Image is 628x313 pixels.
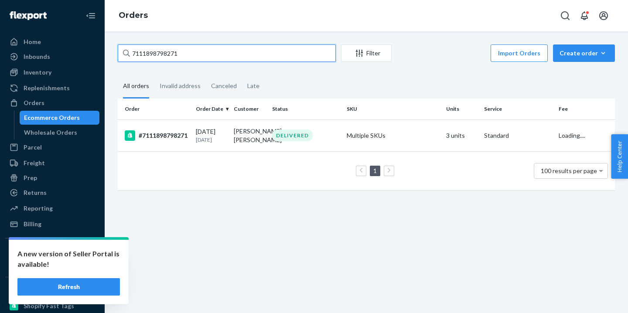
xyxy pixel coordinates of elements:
[5,96,99,110] a: Orders
[443,99,481,119] th: Units
[24,37,41,46] div: Home
[247,75,259,97] div: Late
[5,245,99,259] button: Integrations
[82,7,99,24] button: Close Navigation
[24,52,50,61] div: Inbounds
[230,119,268,151] td: [PERSON_NAME] [PERSON_NAME]
[5,217,99,231] a: Billing
[341,44,392,62] button: Filter
[5,299,99,313] a: Shopify Fast Tags
[24,113,80,122] div: Ecommerce Orders
[343,119,443,151] td: Multiple SKUs
[484,131,552,140] p: Standard
[211,75,237,97] div: Canceled
[5,156,99,170] a: Freight
[372,167,379,174] a: Page 1 is your current page
[24,99,44,107] div: Orders
[24,143,42,152] div: Parcel
[24,204,53,213] div: Reporting
[5,263,99,273] a: Add Integration
[196,136,227,143] p: [DATE]
[5,65,99,79] a: Inventory
[5,201,99,215] a: Reporting
[611,134,628,179] button: Help Center
[24,84,70,92] div: Replenishments
[555,99,615,119] th: Fee
[20,126,100,139] a: Wholesale Orders
[541,167,597,174] span: 100 results per page
[160,75,201,97] div: Invalid address
[118,44,336,62] input: Search orders
[234,105,265,112] div: Customer
[24,188,47,197] div: Returns
[269,99,343,119] th: Status
[555,119,615,151] td: Loading....
[576,7,593,24] button: Open notifications
[24,220,41,228] div: Billing
[343,99,443,119] th: SKU
[20,111,100,125] a: Ecommerce Orders
[560,49,608,58] div: Create order
[10,11,47,20] img: Flexport logo
[491,44,548,62] button: Import Orders
[5,140,99,154] a: Parcel
[5,186,99,200] a: Returns
[443,119,481,151] td: 3 units
[5,81,99,95] a: Replenishments
[5,171,99,185] a: Prep
[5,50,99,64] a: Inbounds
[118,99,192,119] th: Order
[24,174,37,182] div: Prep
[5,35,99,49] a: Home
[556,7,574,24] button: Open Search Box
[112,3,155,28] ol: breadcrumbs
[196,127,227,143] div: [DATE]
[125,130,189,141] div: #7111898798271
[24,68,51,77] div: Inventory
[24,302,74,310] div: Shopify Fast Tags
[24,128,77,137] div: Wholesale Orders
[272,129,313,141] div: DELIVERED
[119,10,148,20] a: Orders
[595,7,612,24] button: Open account menu
[553,44,615,62] button: Create order
[123,75,149,99] div: All orders
[17,278,120,296] button: Refresh
[481,99,555,119] th: Service
[5,284,99,298] button: Fast Tags
[341,49,391,58] div: Filter
[17,248,120,269] p: A new version of Seller Portal is available!
[192,99,230,119] th: Order Date
[24,159,45,167] div: Freight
